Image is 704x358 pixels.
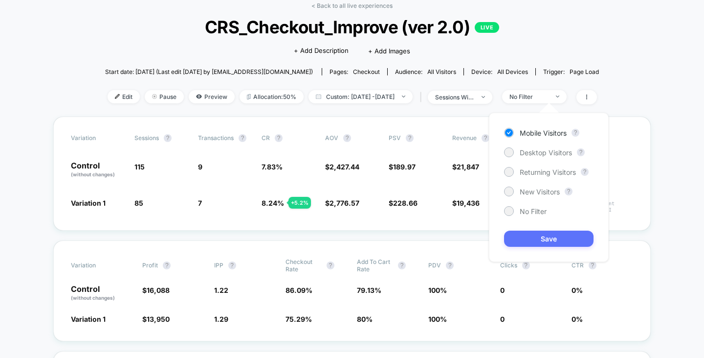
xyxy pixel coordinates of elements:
[71,199,106,207] span: Variation 1
[71,171,115,177] span: (without changes)
[147,286,170,294] span: 16,088
[452,163,479,171] span: $
[504,231,594,247] button: Save
[500,286,505,294] span: 0
[145,90,184,103] span: Pause
[134,163,145,171] span: 115
[71,315,106,323] span: Variation 1
[262,163,283,171] span: 7.83 %
[142,262,158,269] span: Profit
[327,262,334,269] button: ?
[572,129,579,137] button: ?
[134,199,143,207] span: 85
[520,168,576,176] span: Returning Visitors
[428,286,447,294] span: 100 %
[520,188,560,196] span: New Visitors
[357,315,373,323] span: 80 %
[393,199,418,207] span: 228.66
[418,90,428,104] span: |
[288,197,311,209] div: + 5.2 %
[520,148,572,157] span: Desktop Visitors
[316,94,321,99] img: calendar
[262,199,284,207] span: 8.24 %
[240,90,304,103] span: Allocation: 50%
[164,134,172,142] button: ?
[500,315,505,323] span: 0
[330,163,359,171] span: 2,427.44
[395,68,456,75] div: Audience:
[71,285,132,302] p: Control
[343,134,351,142] button: ?
[543,68,599,75] div: Trigger:
[357,286,381,294] span: 79.13 %
[142,315,170,323] span: $
[428,262,441,269] span: PDV
[520,129,567,137] span: Mobile Visitors
[457,163,479,171] span: 21,847
[105,68,313,75] span: Start date: [DATE] (Last edit [DATE] by [EMAIL_ADDRESS][DOMAIN_NAME])
[214,286,228,294] span: 1.22
[325,199,359,207] span: $
[214,262,223,269] span: IPP
[353,68,380,75] span: checkout
[389,134,401,142] span: PSV
[294,46,349,56] span: + Add Description
[71,295,115,301] span: (without changes)
[435,94,474,101] div: sessions with impression
[565,188,572,195] button: ?
[577,148,585,156] button: ?
[572,315,583,323] span: 0 %
[389,199,418,207] span: $
[475,22,499,33] p: LIVE
[497,68,528,75] span: all devices
[262,134,270,142] span: CR
[189,90,235,103] span: Preview
[389,163,416,171] span: $
[325,134,338,142] span: AOV
[286,286,312,294] span: 86.09 %
[457,199,480,207] span: 19,436
[239,134,246,142] button: ?
[581,168,589,176] button: ?
[452,134,477,142] span: Revenue
[308,90,413,103] span: Custom: [DATE] - [DATE]
[325,163,359,171] span: $
[134,134,159,142] span: Sessions
[198,134,234,142] span: Transactions
[452,199,480,207] span: $
[275,134,283,142] button: ?
[108,90,140,103] span: Edit
[71,258,125,273] span: Variation
[570,68,599,75] span: Page Load
[446,262,454,269] button: ?
[71,162,125,178] p: Control
[393,163,416,171] span: 189.97
[330,199,359,207] span: 2,776.57
[115,94,120,99] img: edit
[247,94,251,99] img: rebalance
[398,262,406,269] button: ?
[463,68,535,75] span: Device:
[286,258,322,273] span: Checkout Rate
[556,95,559,97] img: end
[330,68,380,75] div: Pages:
[402,95,405,97] img: end
[428,315,447,323] span: 100 %
[286,315,312,323] span: 75.29 %
[482,96,485,98] img: end
[357,258,393,273] span: Add To Cart Rate
[214,315,228,323] span: 1.29
[71,134,125,142] span: Variation
[163,262,171,269] button: ?
[147,315,170,323] span: 13,950
[406,134,414,142] button: ?
[198,199,202,207] span: 7
[572,286,583,294] span: 0 %
[520,207,547,215] span: No Filter
[311,2,393,9] a: < Back to all live experiences
[228,262,236,269] button: ?
[142,286,170,294] span: $
[198,163,202,171] span: 9
[368,47,410,55] span: + Add Images
[509,93,549,100] div: No Filter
